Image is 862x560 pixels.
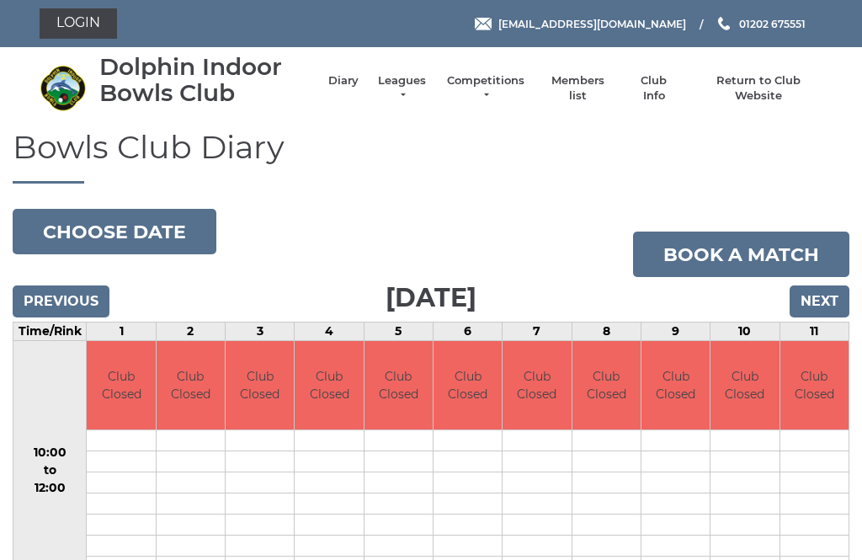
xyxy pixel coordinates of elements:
[630,73,678,104] a: Club Info
[542,73,612,104] a: Members list
[13,285,109,317] input: Previous
[641,341,710,429] td: Club Closed
[87,341,155,429] td: Club Closed
[40,65,86,111] img: Dolphin Indoor Bowls Club
[790,285,849,317] input: Next
[156,323,225,341] td: 2
[328,73,359,88] a: Diary
[710,341,779,429] td: Club Closed
[295,341,363,429] td: Club Closed
[87,323,156,341] td: 1
[503,323,572,341] td: 7
[633,232,849,277] a: Book a match
[364,323,433,341] td: 5
[739,17,806,29] span: 01202 675551
[375,73,428,104] a: Leagues
[475,16,686,32] a: Email [EMAIL_ADDRESS][DOMAIN_NAME]
[710,323,780,341] td: 10
[40,8,117,39] a: Login
[503,341,571,429] td: Club Closed
[475,18,492,30] img: Email
[157,341,225,429] td: Club Closed
[780,341,849,429] td: Club Closed
[99,54,311,106] div: Dolphin Indoor Bowls Club
[572,341,641,429] td: Club Closed
[780,323,849,341] td: 11
[434,341,502,429] td: Club Closed
[13,130,849,184] h1: Bowls Club Diary
[434,323,503,341] td: 6
[295,323,364,341] td: 4
[716,16,806,32] a: Phone us 01202 675551
[13,209,216,254] button: Choose date
[498,17,686,29] span: [EMAIL_ADDRESS][DOMAIN_NAME]
[641,323,710,341] td: 9
[718,17,730,30] img: Phone us
[364,341,433,429] td: Club Closed
[445,73,526,104] a: Competitions
[226,341,294,429] td: Club Closed
[695,73,822,104] a: Return to Club Website
[572,323,641,341] td: 8
[13,323,87,341] td: Time/Rink
[226,323,295,341] td: 3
